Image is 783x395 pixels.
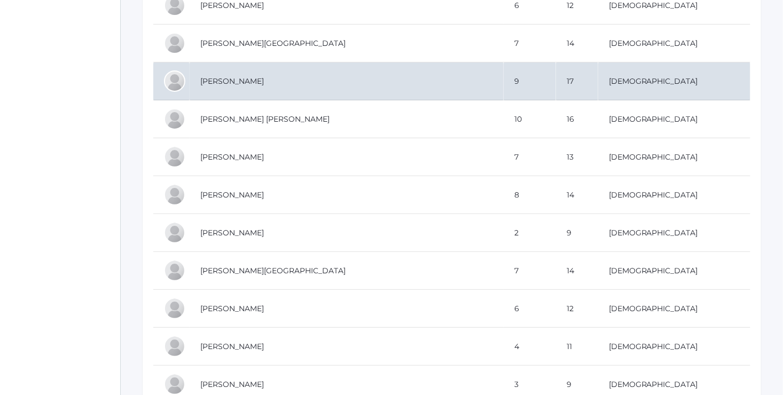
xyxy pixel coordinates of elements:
[164,374,185,395] div: Stella Hathorn
[598,62,750,100] td: [DEMOGRAPHIC_DATA]
[504,176,556,214] td: 8
[598,25,750,62] td: [DEMOGRAPHIC_DATA]
[164,70,185,92] div: Carsten Grayson
[504,138,556,176] td: 7
[190,138,504,176] td: [PERSON_NAME]
[190,62,504,100] td: [PERSON_NAME]
[598,138,750,176] td: [DEMOGRAPHIC_DATA]
[164,33,185,54] div: Aden Grayson
[556,252,598,290] td: 14
[504,290,556,328] td: 6
[598,328,750,366] td: [DEMOGRAPHIC_DATA]
[504,25,556,62] td: 7
[504,62,556,100] td: 9
[504,328,556,366] td: 4
[556,290,598,328] td: 12
[164,260,185,281] div: Harlow Hathorn
[556,328,598,366] td: 11
[556,25,598,62] td: 14
[190,328,504,366] td: [PERSON_NAME]
[556,62,598,100] td: 17
[190,176,504,214] td: [PERSON_NAME]
[190,214,504,252] td: [PERSON_NAME]
[556,214,598,252] td: 9
[556,100,598,138] td: 16
[190,25,504,62] td: [PERSON_NAME][GEOGRAPHIC_DATA]
[598,290,750,328] td: [DEMOGRAPHIC_DATA]
[164,108,185,130] div: Allie Grace Gregory
[504,214,556,252] td: 2
[598,100,750,138] td: [DEMOGRAPHIC_DATA]
[504,100,556,138] td: 10
[164,336,185,357] div: Noah Hathorn
[164,298,185,319] div: John Hathorn
[504,252,556,290] td: 7
[556,138,598,176] td: 13
[164,184,185,206] div: Abel Hathorn
[598,176,750,214] td: [DEMOGRAPHIC_DATA]
[598,252,750,290] td: [DEMOGRAPHIC_DATA]
[556,176,598,214] td: 14
[190,252,504,290] td: [PERSON_NAME][GEOGRAPHIC_DATA]
[190,100,504,138] td: [PERSON_NAME] [PERSON_NAME]
[598,214,750,252] td: [DEMOGRAPHIC_DATA]
[164,146,185,168] div: John Gregory
[164,222,185,243] div: Ezra Hathorn
[190,290,504,328] td: [PERSON_NAME]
